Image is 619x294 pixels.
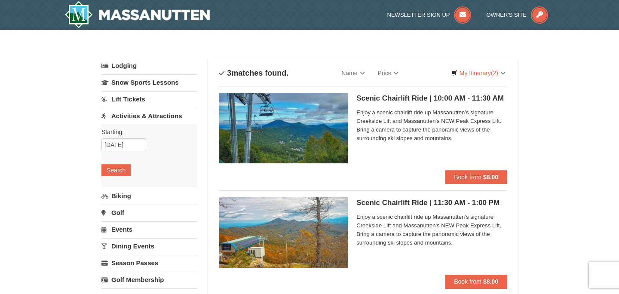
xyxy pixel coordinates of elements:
a: Lodging [101,58,197,73]
a: My Itinerary(2) [446,67,511,80]
strong: $8.00 [483,174,498,181]
button: Book from $8.00 [445,275,507,288]
a: Lift Tickets [101,91,197,107]
img: 24896431-1-a2e2611b.jpg [219,93,348,163]
a: Price [371,64,405,82]
a: Newsletter Sign Up [387,12,472,18]
span: Book from [454,278,481,285]
span: 3 [227,69,231,77]
a: Biking [101,188,197,204]
a: Events [101,221,197,237]
a: Massanutten Resort [64,1,210,28]
span: Enjoy a scenic chairlift ride up Massanutten’s signature Creekside Lift and Massanutten's NEW Pea... [356,108,507,143]
h5: Scenic Chairlift Ride | 10:00 AM - 11:30 AM [356,94,507,103]
span: Enjoy a scenic chairlift ride up Massanutten’s signature Creekside Lift and Massanutten's NEW Pea... [356,213,507,247]
img: 24896431-13-a88f1aaf.jpg [219,197,348,268]
a: Golf [101,205,197,220]
span: Newsletter Sign Up [387,12,450,18]
a: Season Passes [101,255,197,271]
span: Book from [454,174,481,181]
span: Owner's Site [487,12,527,18]
a: Dining Events [101,238,197,254]
label: Starting [101,128,191,136]
span: (2) [491,70,498,77]
h4: matches found. [219,69,288,77]
a: Name [335,64,371,82]
button: Search [101,164,131,176]
a: Owner's Site [487,12,549,18]
a: Golf Membership [101,272,197,288]
strong: $8.00 [483,278,498,285]
img: Massanutten Resort Logo [64,1,210,28]
button: Book from $8.00 [445,170,507,184]
a: Activities & Attractions [101,108,197,124]
h5: Scenic Chairlift Ride | 11:30 AM - 1:00 PM [356,199,507,207]
a: Snow Sports Lessons [101,74,197,90]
